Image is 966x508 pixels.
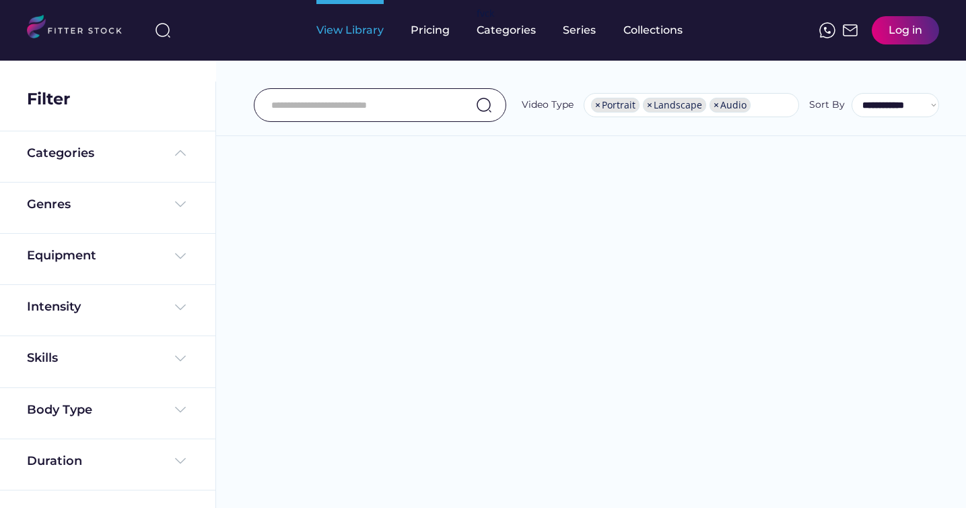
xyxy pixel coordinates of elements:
img: LOGO.svg [27,15,133,42]
div: Body Type [27,402,92,418]
img: search-normal%203.svg [155,22,171,38]
li: Landscape [643,98,706,113]
div: Genres [27,196,71,213]
img: Frame%20%284%29.svg [172,453,188,469]
div: Duration [27,453,82,470]
img: Frame%20%284%29.svg [172,350,188,367]
img: Frame%20%284%29.svg [172,299,188,315]
img: Frame%2051.svg [842,22,858,38]
div: Categories [27,145,94,162]
div: Equipment [27,247,96,264]
div: Collections [623,23,683,38]
div: Log in [889,23,922,38]
img: search-normal.svg [476,97,492,113]
span: × [595,100,600,110]
div: Sort By [809,98,845,112]
div: Skills [27,350,61,367]
li: Portrait [591,98,640,113]
div: View Library [316,23,384,38]
img: meteor-icons_whatsapp%20%281%29.svg [819,22,835,38]
img: Frame%20%284%29.svg [172,248,188,264]
div: fvck [477,7,494,20]
img: Frame%20%285%29.svg [172,145,188,161]
img: Frame%20%284%29.svg [172,402,188,418]
span: × [647,100,652,110]
div: Series [563,23,596,38]
img: Frame%20%284%29.svg [172,196,188,212]
span: × [714,100,719,110]
div: Filter [27,88,70,110]
div: Categories [477,23,536,38]
div: Intensity [27,298,81,315]
div: Pricing [411,23,450,38]
li: Audio [710,98,751,113]
div: Video Type [522,98,574,112]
